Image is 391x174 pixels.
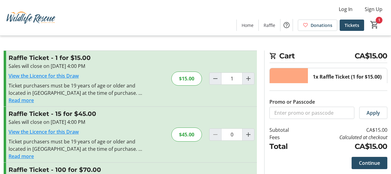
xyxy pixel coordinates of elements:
[9,53,142,62] h3: Raffle Ticket - 1 for $15.00
[9,138,142,153] div: Ticket purchasers must be 19 years of age or older and located in [GEOGRAPHIC_DATA] at the time o...
[280,19,293,31] button: Help
[334,4,357,14] button: Log In
[9,118,142,126] div: Sales will close on [DATE] 4:00 PM
[9,128,79,135] a: View the Licence for this Draw
[369,19,380,30] button: Cart
[9,153,34,160] button: Read more
[359,107,387,119] button: Apply
[359,159,380,167] span: Continue
[313,73,382,80] div: 1x Raffle Ticket (1 for $15.00)
[304,126,387,134] td: CA$15.00
[360,4,387,14] button: Sign Up
[243,73,254,84] button: Increment by one
[242,22,254,28] span: Home
[298,20,337,31] a: Donations
[345,22,359,28] span: Tickets
[365,6,382,13] span: Sign Up
[269,50,387,63] h2: Cart
[171,72,202,86] div: $15.00
[9,109,142,118] h3: Raffle Ticket - 15 for $45.00
[269,107,354,119] input: Enter promo or passcode
[355,50,387,61] span: CA$15.00
[269,141,304,152] td: Total
[311,22,332,28] span: Donations
[304,141,387,152] td: CA$15.00
[171,128,202,142] div: $45.00
[221,128,243,141] input: Raffle Ticket Quantity
[308,68,387,129] div: Total Tickets: 1
[269,134,304,141] td: Fees
[9,72,79,79] a: View the Licence for this Draw
[243,129,254,140] button: Increment by one
[352,157,387,169] button: Continue
[210,73,221,84] button: Decrement by one
[221,72,243,85] input: Raffle Ticket Quantity
[237,20,258,31] a: Home
[269,98,315,106] label: Promo or Passcode
[264,22,275,28] span: Raffle
[259,20,280,31] a: Raffle
[4,2,58,33] img: Wildlife Rescue Association of British Columbia's Logo
[9,62,142,70] div: Sales will close on [DATE] 4:00 PM
[367,109,380,117] span: Apply
[9,97,34,104] button: Read more
[269,126,304,134] td: Subtotal
[304,134,387,141] td: Calculated at checkout
[9,82,142,97] div: Ticket purchasers must be 19 years of age or older and located in [GEOGRAPHIC_DATA] at the time o...
[339,6,353,13] span: Log In
[340,20,364,31] a: Tickets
